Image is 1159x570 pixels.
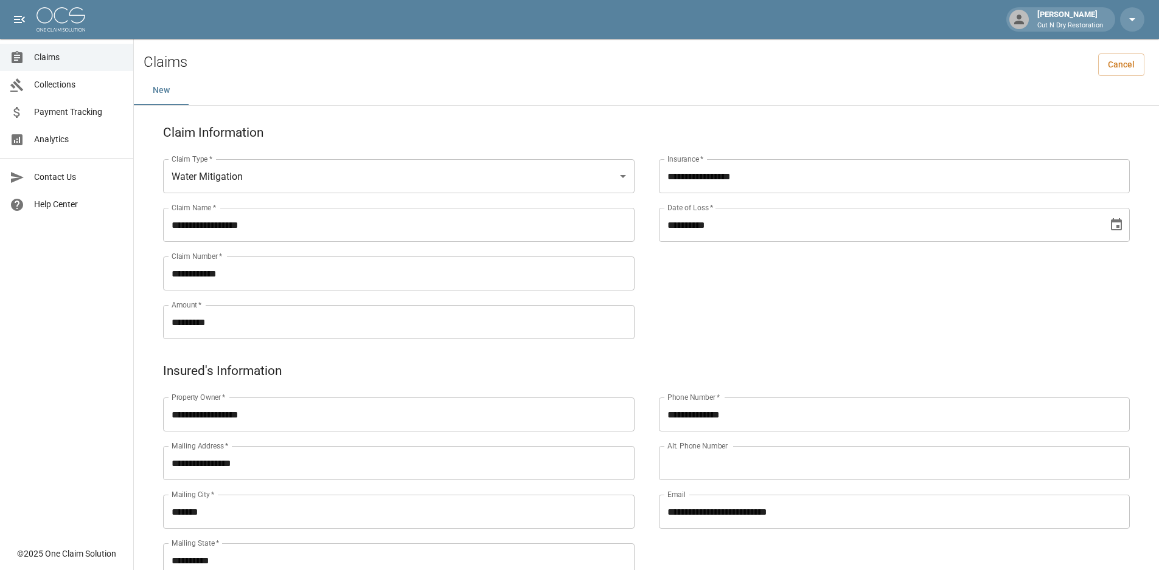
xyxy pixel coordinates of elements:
[163,159,635,193] div: Water Mitigation
[34,78,124,91] span: Collections
[667,202,713,213] label: Date of Loss
[667,489,686,500] label: Email
[667,392,720,402] label: Phone Number
[34,133,124,146] span: Analytics
[1037,21,1103,31] p: Cut N Dry Restoration
[172,154,212,164] label: Claim Type
[34,106,124,118] span: Payment Tracking
[37,7,85,32] img: ocs-logo-white-transparent.png
[172,202,216,213] label: Claim Name
[134,76,1159,105] div: dynamic tabs
[1032,9,1108,30] div: [PERSON_NAME]
[667,441,728,451] label: Alt. Phone Number
[172,300,202,310] label: Amount
[34,198,124,211] span: Help Center
[1104,213,1129,237] button: Choose date, selected date is Aug 4, 2025
[172,251,222,261] label: Claim Number
[667,154,703,164] label: Insurance
[134,76,189,105] button: New
[7,7,32,32] button: open drawer
[144,53,187,71] h2: Claims
[34,51,124,64] span: Claims
[17,548,116,560] div: © 2025 One Claim Solution
[172,489,215,500] label: Mailing City
[172,538,219,548] label: Mailing State
[172,441,228,451] label: Mailing Address
[34,171,124,184] span: Contact Us
[172,392,226,402] label: Property Owner
[1098,53,1144,76] a: Cancel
